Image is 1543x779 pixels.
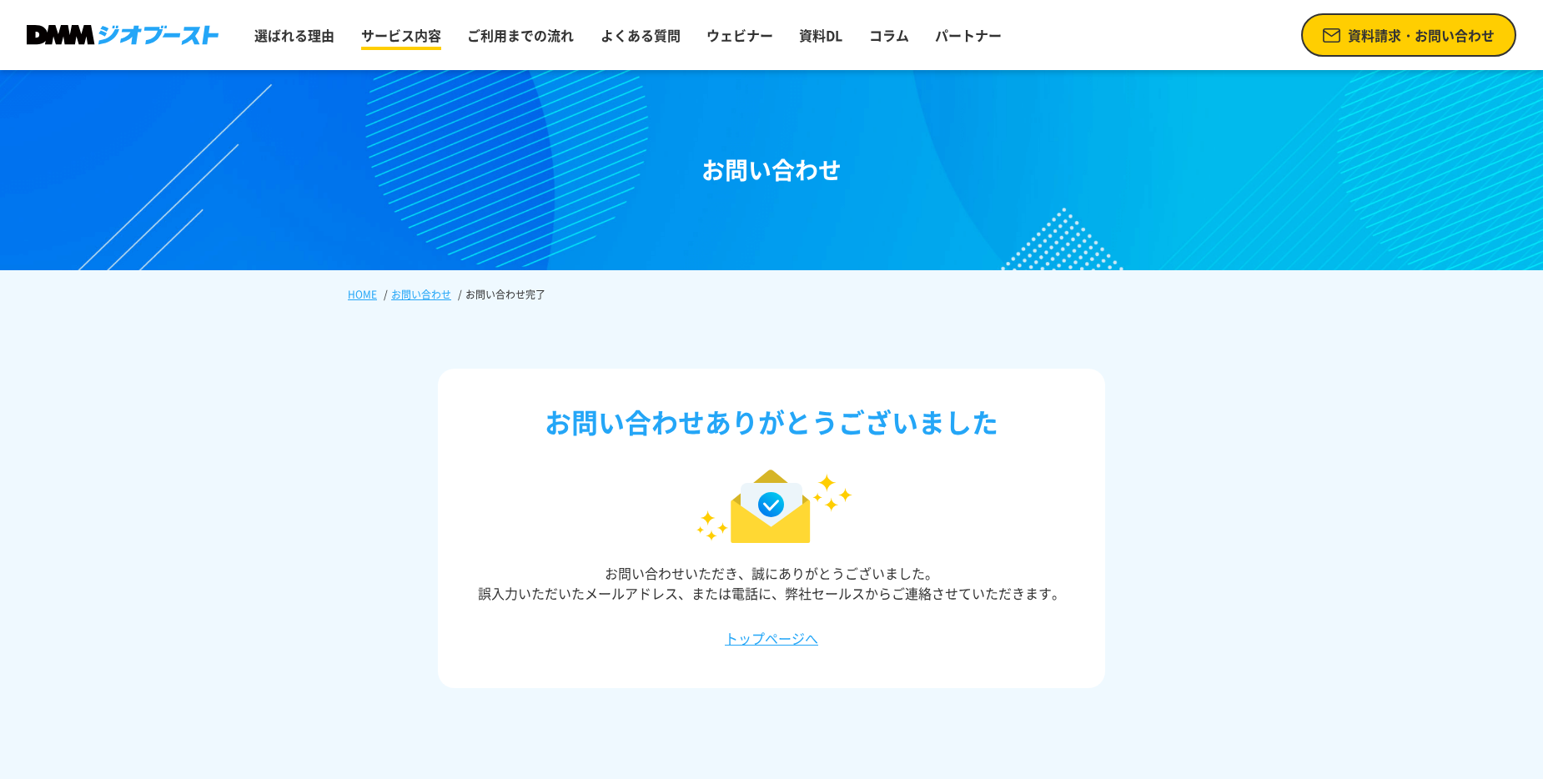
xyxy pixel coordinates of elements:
[478,543,1065,603] p: お問い合わせいただき、誠にありがとうございました。 誤入力いただいたメールアドレス、または電話に、弊社セールスからご連絡させていただきます。
[478,628,1065,648] a: トップページへ
[455,287,549,302] li: お問い合わせ完了
[348,287,377,302] a: HOME
[391,287,451,302] a: お問い合わせ
[862,18,916,52] a: コラム
[700,18,780,52] a: ウェビナー
[1301,13,1516,57] a: 資料請求・お問い合わせ
[792,18,849,52] a: 資料DL
[594,18,687,52] a: よくある質問
[1348,25,1495,45] span: 資料請求・お問い合わせ
[248,18,341,52] a: 選ばれる理由
[27,25,219,46] img: DMMジオブースト
[928,18,1008,52] a: パートナー
[478,402,1065,442] h2: お問い合わせ ありがとうございました
[460,18,581,52] a: ご利用までの流れ
[701,153,842,188] h1: お問い合わせ
[354,18,448,52] a: サービス内容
